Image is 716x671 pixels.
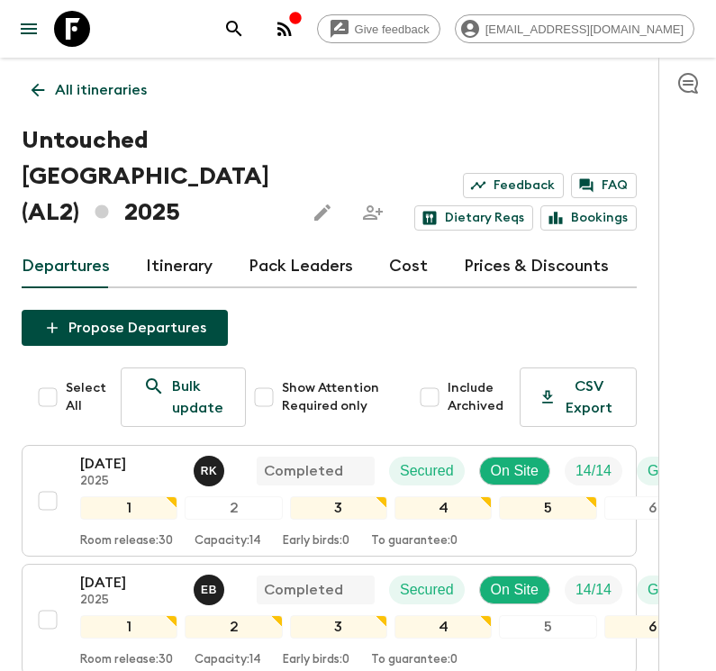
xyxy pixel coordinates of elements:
button: Propose Departures [22,310,228,346]
a: Prices & Discounts [464,245,609,288]
a: Departures [22,245,110,288]
p: Early birds: 0 [283,653,349,667]
span: [EMAIL_ADDRESS][DOMAIN_NAME] [476,23,693,36]
button: [DATE]2025Robert KacaCompletedSecuredOn SiteTrip FillGuaranteed1234567Room release:30Capacity:14E... [22,445,637,557]
a: Dietary Reqs [414,205,533,231]
div: 5 [499,615,596,639]
div: 2 [185,496,282,520]
h1: Untouched [GEOGRAPHIC_DATA] (AL2) 2025 [22,122,290,231]
p: Secured [400,460,454,482]
div: [EMAIL_ADDRESS][DOMAIN_NAME] [455,14,694,43]
div: 1 [80,496,177,520]
a: Itinerary [146,245,213,288]
p: Room release: 30 [80,653,173,667]
div: Secured [389,457,465,485]
p: Early birds: 0 [283,534,349,549]
a: Cost [389,245,428,288]
a: Feedback [463,173,564,198]
div: 4 [394,615,492,639]
p: Secured [400,579,454,601]
p: [DATE] [80,453,179,475]
div: On Site [479,457,550,485]
p: On Site [491,579,539,601]
p: 2025 [80,594,179,608]
div: 2 [185,615,282,639]
a: Pack Leaders [249,245,353,288]
span: Share this itinerary [355,195,391,231]
div: 5 [499,496,596,520]
span: Give feedback [345,23,440,36]
div: 6 [604,496,702,520]
span: Select All [66,379,106,415]
div: Trip Fill [565,576,622,604]
p: Completed [264,579,343,601]
button: Edit this itinerary [304,195,340,231]
p: Room release: 30 [80,534,173,549]
div: 6 [604,615,702,639]
a: All itineraries [22,72,157,108]
button: CSV Export [520,367,637,427]
div: On Site [479,576,550,604]
p: Capacity: 14 [195,653,261,667]
div: 3 [290,496,387,520]
p: 14 / 14 [576,579,612,601]
p: Capacity: 14 [195,534,261,549]
div: Trip Fill [565,457,622,485]
span: Show Attention Required only [282,379,404,415]
a: Give feedback [317,14,440,43]
p: All itineraries [55,79,147,101]
a: Bulk update [121,367,246,427]
p: On Site [491,460,539,482]
p: 2025 [80,475,179,489]
p: 14 / 14 [576,460,612,482]
a: FAQ [571,173,637,198]
span: Robert Kaca [194,461,228,476]
p: [DATE] [80,572,179,594]
div: 3 [290,615,387,639]
a: Bookings [540,205,637,231]
span: Erild Balla [194,580,228,594]
p: To guarantee: 0 [371,653,458,667]
div: 1 [80,615,177,639]
div: Secured [389,576,465,604]
div: 4 [394,496,492,520]
span: Include Archived [448,379,512,415]
button: search adventures [216,11,252,47]
button: menu [11,11,47,47]
p: Bulk update [172,376,223,419]
p: To guarantee: 0 [371,534,458,549]
p: Completed [264,460,343,482]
